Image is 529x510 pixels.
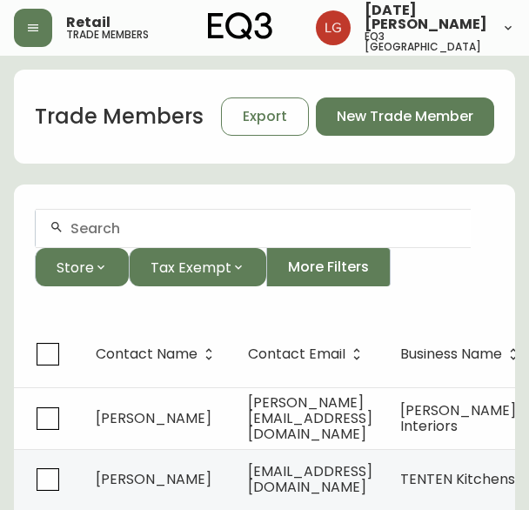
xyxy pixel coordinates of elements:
span: Contact Email [248,346,368,362]
button: Export [221,97,309,136]
button: More Filters [266,248,391,286]
h1: Trade Members [35,102,204,131]
span: [PERSON_NAME] [96,469,211,489]
h5: eq3 [GEOGRAPHIC_DATA] [365,31,487,52]
span: Contact Name [96,349,198,359]
input: Search [70,220,457,237]
span: Contact Name [96,346,220,362]
button: Store [35,248,129,286]
span: Contact Email [248,349,345,359]
span: New Trade Member [337,107,473,126]
span: [DATE][PERSON_NAME] [365,3,487,31]
span: Retail [66,16,110,30]
span: TENTEN Kitchens [400,469,515,489]
span: Store [57,257,94,278]
span: Business Name [400,349,502,359]
span: Tax Exempt [151,257,231,278]
button: New Trade Member [316,97,494,136]
h5: trade members [66,30,149,40]
span: [PERSON_NAME][EMAIL_ADDRESS][DOMAIN_NAME] [248,393,372,444]
img: logo [208,12,272,40]
span: [PERSON_NAME] [96,408,211,428]
span: Export [243,107,287,126]
span: [EMAIL_ADDRESS][DOMAIN_NAME] [248,461,372,497]
span: Business Name [400,346,525,362]
img: 2638f148bab13be18035375ceda1d187 [316,10,351,45]
span: [PERSON_NAME] Interiors [400,400,516,436]
span: More Filters [288,258,369,277]
button: Tax Exempt [129,248,266,286]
